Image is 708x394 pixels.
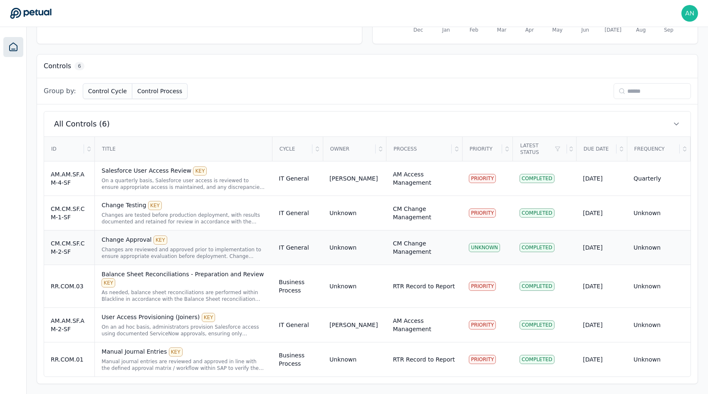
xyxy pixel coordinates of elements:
[520,174,555,183] div: Completed
[272,196,323,230] td: IT General
[470,27,478,33] tspan: Feb
[101,347,265,357] div: Manual Journal Entries
[101,270,265,287] div: Balance Sheet Reconciliations - Preparation and Review
[627,230,690,265] td: Unknown
[51,239,88,256] div: CM.CM.SF.CM-2-SF
[520,243,555,252] div: Completed
[393,317,455,333] div: AM Access Management
[469,282,496,291] div: PRIORITY
[513,137,567,161] div: Latest Status
[51,317,88,333] div: AM.AM.SF.AM-2-SF
[681,5,698,22] img: andrew+arm@petual.ai
[101,235,265,245] div: Change Approval
[469,243,500,252] div: UNKNOWN
[583,355,620,364] div: [DATE]
[83,83,132,99] button: Control Cycle
[627,308,690,342] td: Unknown
[45,137,84,161] div: ID
[627,161,690,196] td: Quarterly
[10,7,52,19] a: Go to Dashboard
[101,278,115,287] div: KEY
[51,205,88,221] div: CM.CM.SF.CM-1-SF
[3,37,23,57] a: Dashboard
[520,208,555,218] div: Completed
[329,321,378,329] div: [PERSON_NAME]
[54,118,110,130] span: All Controls (6)
[393,205,455,221] div: CM Change Management
[627,196,690,230] td: Unknown
[329,209,356,217] div: Unknown
[664,27,673,33] tspan: Sep
[148,201,162,210] div: KEY
[101,358,265,372] div: Manual journal entries are reviewed and approved in line with the defined approval matrix / workf...
[169,347,183,357] div: KEY
[101,324,265,337] div: On an ad hoc basis, administrators provision Salesforce access using documented ServiceNow approv...
[583,209,620,217] div: [DATE]
[44,112,691,136] button: All Controls (6)
[272,308,323,342] td: IT General
[132,83,188,99] button: Control Process
[628,137,680,161] div: Frequency
[393,355,455,364] div: RTR Record to Report
[520,355,555,364] div: Completed
[51,282,88,290] div: RR.COM.03
[469,174,496,183] div: PRIORITY
[413,27,423,33] tspan: Dec
[153,235,167,245] div: KEY
[95,137,271,161] div: Title
[387,137,452,161] div: Process
[583,321,620,329] div: [DATE]
[202,313,215,322] div: KEY
[101,289,265,302] div: As needed, balance sheet reconciliations are performed within Blackline in accordance with the Ba...
[329,174,378,183] div: [PERSON_NAME]
[463,137,503,161] div: Priority
[552,27,563,33] tspan: May
[329,243,356,252] div: Unknown
[273,137,312,161] div: Cycle
[272,265,323,308] td: Business Process
[393,170,455,187] div: AM Access Management
[469,320,496,330] div: PRIORITY
[393,239,455,256] div: CM Change Management
[627,342,690,377] td: Unknown
[44,61,71,71] h3: Controls
[101,212,265,225] div: Changes are tested before production deployment, with results documented and retained for review ...
[604,27,621,33] tspan: [DATE]
[272,161,323,196] td: IT General
[101,313,265,322] div: User Access Provisioning (Joiners)
[442,27,450,33] tspan: Jan
[525,27,534,33] tspan: Apr
[44,86,76,96] span: Group by:
[272,230,323,265] td: IT General
[74,62,84,70] span: 6
[101,177,265,191] div: On a quarterly basis, Salesforce user access is reviewed to ensure appropriate access is maintain...
[469,208,496,218] div: PRIORITY
[101,166,265,176] div: Salesforce User Access Review
[324,137,376,161] div: Owner
[577,137,616,161] div: Due Date
[583,243,620,252] div: [DATE]
[581,27,589,33] tspan: Jun
[51,355,88,364] div: RR.COM.01
[101,246,265,260] div: Changes are reviewed and approved prior to implementation to ensure appropriate evaluation before...
[272,342,323,377] td: Business Process
[636,27,646,33] tspan: Aug
[51,170,88,187] div: AM.AM.SF.AM-4-SF
[393,282,455,290] div: RTR Record to Report
[583,174,620,183] div: [DATE]
[398,22,401,27] tspan: 0
[497,27,507,33] tspan: Mar
[520,320,555,330] div: Completed
[193,166,207,176] div: KEY
[329,282,356,290] div: Unknown
[101,201,265,210] div: Change Testing
[520,282,555,291] div: Completed
[583,282,620,290] div: [DATE]
[329,355,356,364] div: Unknown
[627,265,690,308] td: Unknown
[469,355,496,364] div: PRIORITY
